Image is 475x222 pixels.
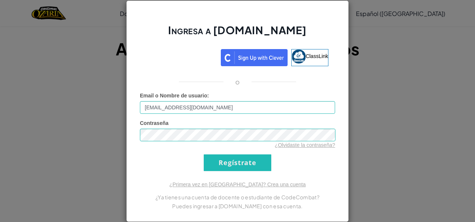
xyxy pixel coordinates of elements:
[169,181,306,187] a: ¿Primera vez en [GEOGRAPHIC_DATA]? Crea una cuenta
[143,48,221,65] iframe: Botón de Acceder con Google
[275,142,335,148] a: ¿Olvidaste la contraseña?
[140,92,209,99] label: :
[140,120,168,126] span: Contraseña
[221,49,288,66] img: clever_sso_button@2x.png
[306,53,328,59] span: ClassLink
[140,193,335,202] p: ¿Ya tienes una cuenta de docente o estudiante de CodeCombat?
[140,93,207,99] span: Email o Nombre de usuario
[204,154,271,171] input: Regístrate
[140,23,335,45] h2: Ingresa a [DOMAIN_NAME]
[292,49,306,64] img: classlink-logo-small.png
[235,77,240,86] p: o
[140,202,335,210] p: Puedes ingresar a [DOMAIN_NAME] con esa cuenta.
